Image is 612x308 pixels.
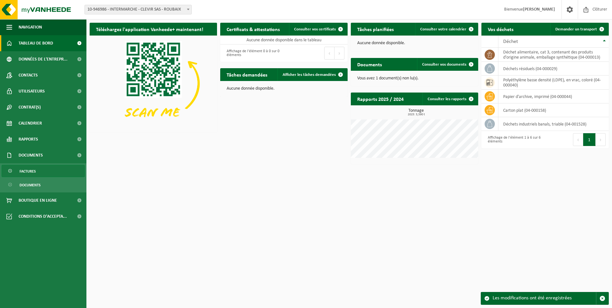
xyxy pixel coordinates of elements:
a: Factures [2,165,85,177]
h2: Tâches planifiées [351,23,400,35]
p: Aucune donnée disponible. [357,41,472,45]
span: Boutique en ligne [19,192,57,208]
td: déchet alimentaire, cat 3, contenant des produits d'origine animale, emballage synthétique (04-00... [498,48,609,62]
span: Afficher les tâches demandées [283,73,336,77]
h2: Documents [351,58,388,70]
span: 10-946986 - INTERMARCHE - CLEVIR SAS - ROUBAIX [85,5,191,14]
div: Affichage de l'élément 0 à 0 sur 0 éléments [223,46,281,60]
td: polyéthylène basse densité (LDPE), en vrac, coloré (04-000040) [498,76,609,90]
button: Previous [324,47,334,60]
button: Next [596,133,606,146]
span: Tableau de bord [19,35,53,51]
a: Documents [2,179,85,191]
a: Afficher les tâches demandées [278,68,347,81]
a: Consulter les rapports [423,93,478,105]
span: 10-946986 - INTERMARCHE - CLEVIR SAS - ROUBAIX [85,5,192,14]
td: papier d'archive, imprimé (04-000044) [498,90,609,103]
span: Navigation [19,19,42,35]
td: déchets résiduels (04-000029) [498,62,609,76]
td: carton plat (04-000158) [498,103,609,117]
span: Calendrier [19,115,42,131]
p: Vous avez 1 document(s) non lu(s). [357,76,472,81]
span: Contrat(s) [19,99,41,115]
span: Documents [19,147,43,163]
span: Utilisateurs [19,83,45,99]
p: Aucune donnée disponible. [227,86,341,91]
a: Consulter vos documents [417,58,478,71]
span: Déchet [503,39,518,44]
h2: Rapports 2025 / 2024 [351,93,410,105]
div: Les modifications ont été enregistrées [493,292,596,304]
button: 1 [583,133,596,146]
span: Demander un transport [555,27,597,31]
a: Demander un transport [550,23,608,36]
span: Factures [20,165,36,177]
h3: Tonnage [354,109,478,116]
h2: Téléchargez l'application Vanheede+ maintenant! [90,23,210,35]
h2: Certificats & attestations [220,23,286,35]
span: Consulter vos documents [422,62,466,67]
strong: [PERSON_NAME] [523,7,555,12]
a: Consulter votre calendrier [415,23,478,36]
span: Contacts [19,67,38,83]
span: Consulter vos certificats [294,27,336,31]
td: Aucune donnée disponible dans le tableau [220,36,348,45]
td: déchets industriels banals, triable (04-001528) [498,117,609,131]
div: Affichage de l'élément 1 à 6 sur 6 éléments [485,133,542,147]
span: 2025: 3,590 t [354,113,478,116]
img: Download de VHEPlus App [90,36,217,131]
button: Previous [573,133,583,146]
span: Conditions d'accepta... [19,208,67,224]
span: Rapports [19,131,38,147]
h2: Tâches demandées [220,68,274,81]
span: Consulter votre calendrier [420,27,466,31]
h2: Vos déchets [481,23,520,35]
span: Données de l'entrepr... [19,51,68,67]
button: Next [334,47,344,60]
span: Documents [20,179,41,191]
a: Consulter vos certificats [289,23,347,36]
